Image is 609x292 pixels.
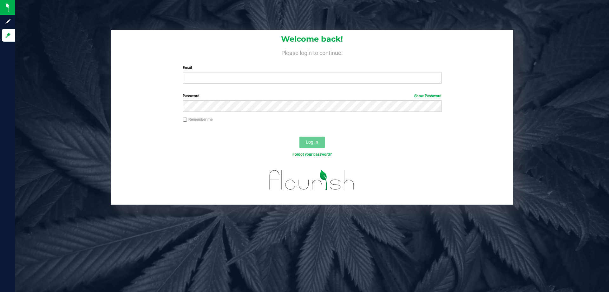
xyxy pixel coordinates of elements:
[262,164,362,196] img: flourish_logo.svg
[306,139,318,145] span: Log In
[183,117,213,122] label: Remember me
[183,65,441,71] label: Email
[292,152,332,157] a: Forgot your password?
[183,94,200,98] span: Password
[5,18,11,25] inline-svg: Sign up
[5,32,11,38] inline-svg: Log in
[111,35,513,43] h1: Welcome back!
[183,118,187,122] input: Remember me
[111,48,513,56] h4: Please login to continue.
[299,137,325,148] button: Log In
[414,94,442,98] a: Show Password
